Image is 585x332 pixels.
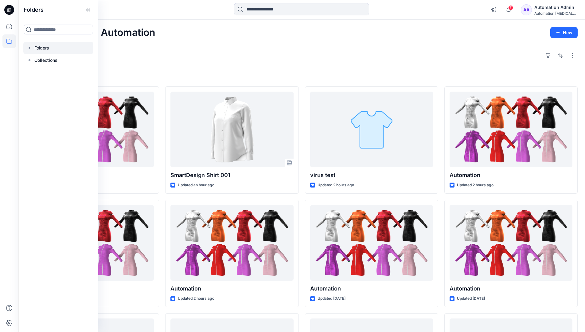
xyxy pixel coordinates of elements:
a: virus test [310,92,433,168]
div: Automation Admin [534,4,577,11]
p: Automation [170,284,293,293]
div: Automation [MEDICAL_DATA]... [534,11,577,16]
a: Automation [170,205,293,281]
p: Updated 2 hours ago [457,182,493,188]
p: Automation [310,284,433,293]
p: Automation [450,171,572,180]
p: Updated 2 hours ago [318,182,354,188]
p: Updated 2 hours ago [178,295,214,302]
p: Updated [DATE] [457,295,485,302]
a: Automation [450,205,572,281]
button: New [550,27,578,38]
p: Updated an hour ago [178,182,214,188]
div: AA [521,4,532,15]
a: Automation [310,205,433,281]
span: 7 [508,5,513,10]
p: virus test [310,171,433,180]
h4: Styles [26,73,578,80]
a: Automation [450,92,572,168]
p: SmartDesign Shirt 001 [170,171,293,180]
p: Automation [450,284,572,293]
p: Updated [DATE] [318,295,345,302]
a: SmartDesign Shirt 001 [170,92,293,168]
p: Collections [34,57,57,64]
